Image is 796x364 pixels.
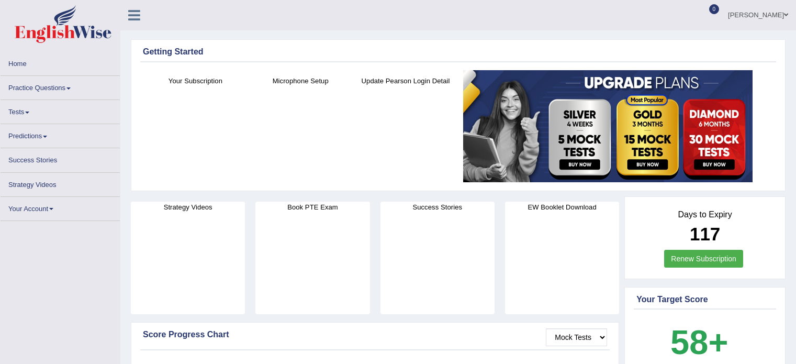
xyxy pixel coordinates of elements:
[1,100,120,120] a: Tests
[1,76,120,96] a: Practice Questions
[131,202,245,213] h4: Strategy Videos
[1,52,120,72] a: Home
[636,210,773,219] h4: Days to Expiry
[709,4,720,14] span: 0
[148,75,243,86] h4: Your Subscription
[358,75,453,86] h4: Update Pearson Login Detail
[636,293,773,306] div: Your Target Score
[143,46,773,58] div: Getting Started
[505,202,619,213] h4: EW Booklet Download
[253,75,348,86] h4: Microphone Setup
[380,202,495,213] h4: Success Stories
[463,70,753,182] img: small5.jpg
[255,202,369,213] h4: Book PTE Exam
[670,323,728,361] b: 58+
[1,124,120,145] a: Predictions
[143,328,607,341] div: Score Progress Chart
[1,148,120,169] a: Success Stories
[690,224,720,244] b: 117
[664,250,743,268] a: Renew Subscription
[1,173,120,193] a: Strategy Videos
[1,197,120,217] a: Your Account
